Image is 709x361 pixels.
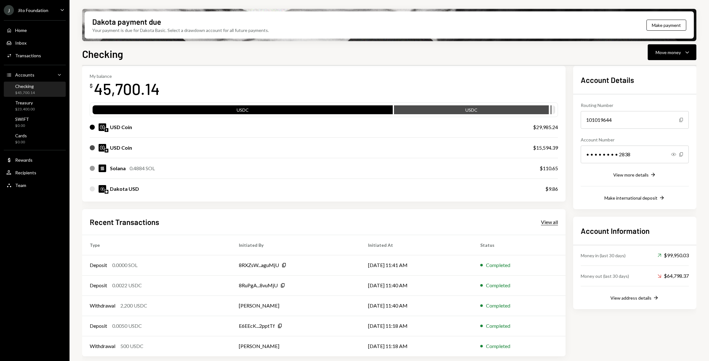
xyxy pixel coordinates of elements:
th: Type [82,235,231,255]
button: Move money [648,44,696,60]
th: Status [473,235,566,255]
h2: Account Details [581,75,689,85]
div: $45,700.14 [15,90,35,96]
a: SWIFT$0.00 [4,115,66,130]
h2: Recent Transactions [90,217,159,227]
a: View all [541,218,558,225]
div: Make international deposit [604,195,657,201]
div: Transactions [15,53,41,58]
div: Rewards [15,157,33,163]
div: Completed [486,302,510,309]
div: 101019644 [581,111,689,129]
img: DKUSD [99,185,106,193]
div: Money out (last 30 days) [581,273,629,279]
div: • • • • • • • • 2838 [581,146,689,163]
div: 0.4884 SOL [130,165,155,172]
div: View more details [613,172,649,177]
a: Accounts [4,69,66,80]
a: Transactions [4,50,66,61]
div: $9.86 [545,185,558,193]
div: Deposit [90,261,107,269]
th: Initiated At [361,235,473,255]
div: 500 USDC [120,342,143,350]
div: $0.00 [15,123,29,128]
div: Completed [486,261,510,269]
div: USDC [93,107,393,115]
a: Checking$45,700.14 [4,82,66,97]
div: 45,700.14 [94,79,160,99]
div: Recipients [15,170,36,175]
div: $15,594.39 [533,144,558,152]
div: Account Number [581,136,689,143]
div: Routing Number [581,102,689,109]
div: Team [15,183,26,188]
button: View address details [610,295,659,302]
div: 8RuPgA...8vuMjU [239,282,278,289]
button: View more details [613,171,656,178]
a: Recipients [4,167,66,178]
div: E6EEcK...2pptTf [239,322,275,330]
h2: Account Information [581,226,689,236]
a: Cards$0.00 [4,131,66,146]
div: 0.0022 USDC [112,282,142,289]
button: Make payment [646,20,686,31]
div: SWIFT [15,116,29,122]
div: Inbox [15,40,27,46]
td: [PERSON_NAME] [231,336,361,356]
div: View address details [610,295,651,301]
a: Inbox [4,37,66,48]
a: Home [4,24,66,36]
div: View all [541,219,558,225]
div: Deposit [90,322,107,330]
div: Dakota payment due [92,16,161,27]
img: ethereum-mainnet [105,128,108,132]
div: Accounts [15,72,34,78]
div: Money in (last 30 days) [581,252,626,259]
td: [DATE] 11:40 AM [361,275,473,296]
div: USD Coin [110,144,132,152]
div: Home [15,28,27,33]
a: Treasury$23,400.00 [4,98,66,113]
a: Rewards [4,154,66,165]
div: $64,798.37 [657,272,689,280]
div: 2,200 USDC [120,302,147,309]
div: Completed [486,282,510,289]
div: $110.65 [540,165,558,172]
img: USDC [99,144,106,152]
div: 0.0050 USDC [112,322,142,330]
button: Make international deposit [604,195,665,202]
td: [DATE] 11:40 AM [361,296,473,316]
div: Completed [486,342,510,350]
div: 0.0000 SOL [112,261,137,269]
img: solana-mainnet [105,149,108,152]
div: Jito Foundation [18,8,48,13]
div: Withdrawal [90,302,115,309]
div: Withdrawal [90,342,115,350]
div: 8RXZsW...aguMjU [239,261,279,269]
h1: Checking [82,47,123,60]
div: $0.00 [15,140,27,145]
td: [PERSON_NAME] [231,296,361,316]
img: SOL [99,165,106,172]
div: USDC [394,107,549,115]
div: J [4,5,14,15]
div: $99,950.03 [657,252,689,259]
div: $23,400.00 [15,107,35,112]
div: Cards [15,133,27,138]
div: $29,985.24 [533,123,558,131]
div: Checking [15,84,35,89]
img: base-mainnet [105,190,108,194]
div: Completed [486,322,510,330]
th: Initiated By [231,235,361,255]
div: Treasury [15,100,35,105]
td: [DATE] 11:18 AM [361,336,473,356]
img: USDC [99,123,106,131]
td: [DATE] 11:41 AM [361,255,473,275]
div: Move money [656,49,681,56]
div: Your payment is due for Dakota Basic. Select a drawdown account for all future payments. [92,27,269,34]
div: $ [90,83,93,89]
div: Deposit [90,282,107,289]
div: USD Coin [110,123,132,131]
a: Team [4,179,66,191]
div: My balance [90,73,160,79]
